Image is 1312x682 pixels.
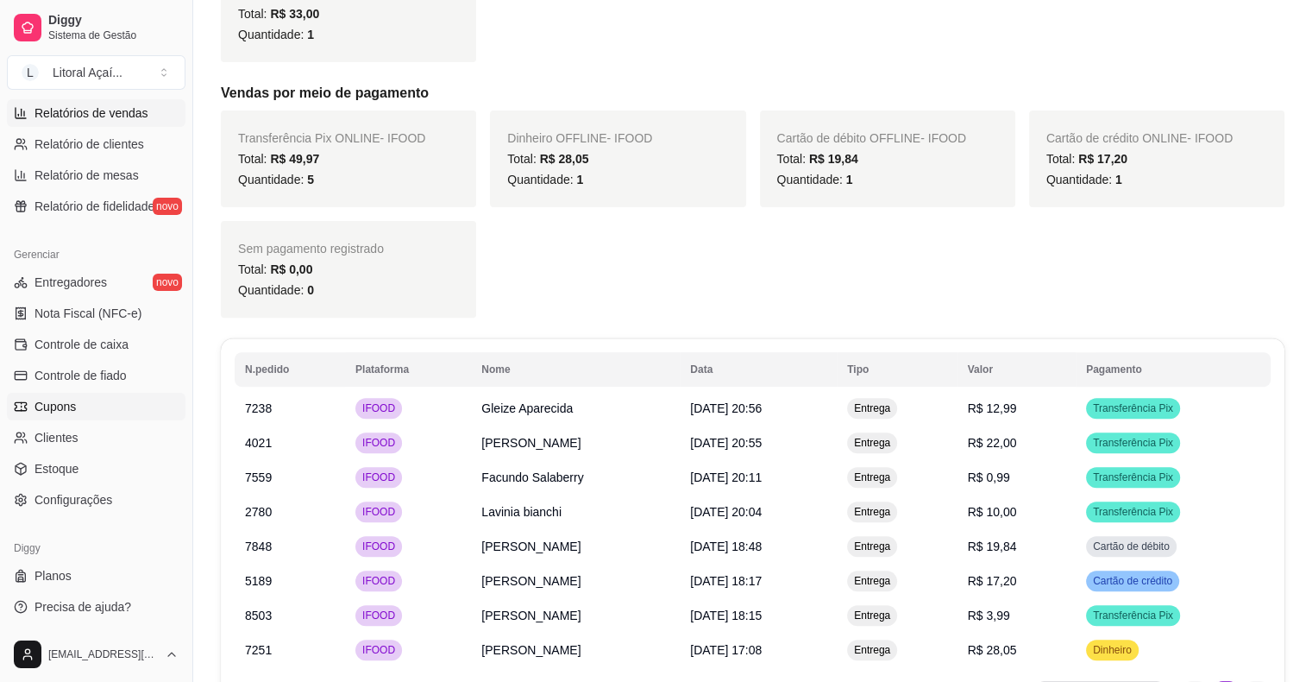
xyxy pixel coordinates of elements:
span: R$ 28,05 [540,152,589,166]
span: Total: [238,7,319,21]
td: Gleize Aparecida [471,391,680,426]
span: IFOOD [359,470,399,484]
span: Sem pagamento registrado [238,242,384,256]
button: Select a team [7,55,185,90]
span: Entrega [851,470,894,484]
a: Cupons [7,393,185,420]
span: Precisa de ajuda? [35,598,131,616]
a: Precisa de ajuda? [7,593,185,621]
span: Entrega [851,540,894,553]
span: [DATE] 20:04 [690,505,762,519]
a: Planos [7,562,185,590]
a: Relatório de clientes [7,130,185,158]
span: Entrega [851,574,894,588]
span: 1 [1115,173,1122,186]
span: Quantidade: [238,28,314,41]
span: Cartão de débito OFFLINE - IFOOD [777,131,966,145]
span: Estoque [35,460,78,477]
a: Relatório de mesas [7,161,185,189]
td: Lavinia bianchi [471,495,680,529]
span: R$ 49,97 [270,152,319,166]
span: R$ 0,00 [270,262,312,276]
a: Entregadoresnovo [7,268,185,296]
span: IFOOD [359,436,399,450]
span: R$ 28,05 [968,643,1017,657]
span: Controle de caixa [35,336,129,353]
span: R$ 3,99 [968,609,1010,622]
a: Relatórios de vendas [7,99,185,127]
span: 5189 [245,574,272,588]
span: Entrega [851,436,894,450]
span: Planos [35,567,72,584]
span: Quantidade: [238,173,314,186]
span: Total: [777,152,858,166]
span: Clientes [35,429,78,446]
th: Pagamento [1076,352,1271,387]
span: 8503 [245,609,272,622]
span: Transferência Pix [1089,470,1177,484]
span: R$ 22,00 [968,436,1017,450]
td: [PERSON_NAME] [471,598,680,633]
th: Valor [957,352,1076,387]
span: [DATE] 20:56 [690,401,762,415]
td: [PERSON_NAME] [471,633,680,667]
span: Relatórios de vendas [35,104,148,122]
span: 1 [846,173,853,186]
span: [DATE] 18:15 [690,609,762,622]
span: R$ 33,00 [270,7,319,21]
span: Diggy [48,13,179,28]
div: Gerenciar [7,241,185,268]
span: IFOOD [359,643,399,657]
span: Cupons [35,398,76,415]
span: Sistema de Gestão [48,28,179,42]
a: Configurações [7,486,185,514]
span: R$ 10,00 [968,505,1017,519]
button: [EMAIL_ADDRESS][DOMAIN_NAME] [7,634,185,675]
span: R$ 19,84 [968,540,1017,553]
span: 0 [307,283,314,297]
span: 7559 [245,470,272,484]
span: IFOOD [359,609,399,622]
div: Litoral Açaí ... [53,64,122,81]
span: Dinheiro [1089,643,1135,657]
th: Tipo [837,352,957,387]
span: [DATE] 20:55 [690,436,762,450]
a: Controle de caixa [7,331,185,358]
td: [PERSON_NAME] [471,564,680,598]
span: Total: [238,262,312,276]
span: Configurações [35,491,112,508]
span: [DATE] 18:48 [690,540,762,553]
span: Cartão de crédito [1089,574,1176,588]
span: 2780 [245,505,272,519]
span: 7251 [245,643,272,657]
span: 5 [307,173,314,186]
td: [PERSON_NAME] [471,529,680,564]
a: DiggySistema de Gestão [7,7,185,48]
span: R$ 0,99 [968,470,1010,484]
span: Transferência Pix [1089,609,1177,622]
span: R$ 17,20 [968,574,1017,588]
span: IFOOD [359,401,399,415]
span: [EMAIL_ADDRESS][DOMAIN_NAME] [48,647,158,661]
span: Nota Fiscal (NFC-e) [35,305,141,322]
a: Estoque [7,455,185,483]
span: Entrega [851,505,894,519]
span: Quantidade: [507,173,583,186]
a: Nota Fiscal (NFC-e) [7,300,185,327]
span: [DATE] 18:17 [690,574,762,588]
span: IFOOD [359,574,399,588]
span: 1 [307,28,314,41]
span: Controle de fiado [35,367,127,384]
a: Relatório de fidelidadenovo [7,193,185,220]
span: Entrega [851,401,894,415]
div: Diggy [7,534,185,562]
span: R$ 17,20 [1078,152,1127,166]
span: 7848 [245,540,272,553]
span: Entrega [851,609,894,622]
h5: Vendas por meio de pagamento [221,83,1284,104]
span: Transferência Pix [1089,436,1177,450]
th: Nome [471,352,680,387]
span: Quantidade: [238,283,314,297]
span: Cartão de débito [1089,540,1173,553]
span: [DATE] 17:08 [690,643,762,657]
